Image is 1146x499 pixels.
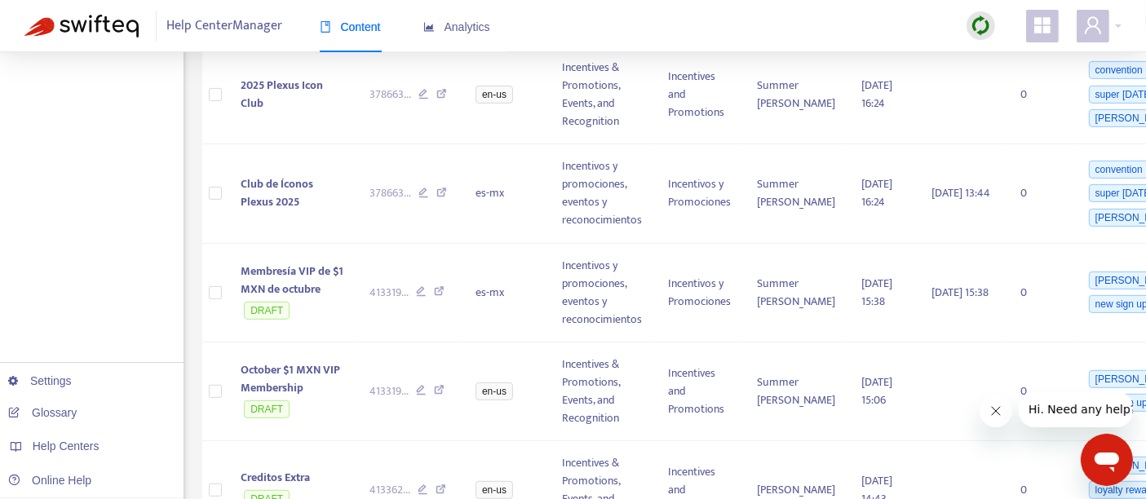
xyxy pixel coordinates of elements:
span: Club de Íconos Plexus 2025 [241,174,314,211]
span: 378663 ... [370,184,412,202]
td: 0 [1007,46,1073,145]
iframe: Message from company [1019,391,1133,427]
span: [DATE] 15:06 [861,373,892,409]
td: Incentivos y promociones, eventos y reconocimientos [549,144,655,244]
a: Online Help [8,474,91,487]
span: Creditos Extra [241,468,311,487]
span: Membresía VIP de $1 MXN de octubre [241,262,344,298]
span: en-us [476,86,513,104]
span: Help Centers [33,439,100,453]
span: 378663 ... [370,86,412,104]
span: en-us [476,382,513,400]
td: Incentives and Promotions [655,46,744,145]
span: book [320,21,331,33]
span: user [1083,15,1103,35]
a: Settings [8,374,72,387]
td: Incentivos y Promociones [655,144,744,244]
span: appstore [1033,15,1052,35]
td: 0 [1007,144,1073,244]
td: Summer [PERSON_NAME] [744,46,848,145]
img: Swifteq [24,15,139,38]
span: [DATE] 13:44 [931,183,990,202]
iframe: Button to launch messaging window [1081,434,1133,486]
td: Incentives and Promotions [655,342,744,441]
td: Incentives & Promotions, Events, and Recognition [549,342,655,441]
span: 413319 ... [370,382,409,400]
span: area-chart [423,21,435,33]
td: Incentivos y promociones, eventos y reconocimientos [549,244,655,342]
span: 2025 Plexus Icon Club [241,76,324,113]
span: October $1 MXN VIP Membership [241,360,341,397]
td: es-mx [462,244,549,342]
td: Summer [PERSON_NAME] [744,144,848,244]
span: Hi. Need any help? [10,11,117,24]
span: Help Center Manager [167,11,283,42]
span: [DATE] 15:38 [931,283,989,302]
span: Content [320,20,381,33]
span: Analytics [423,20,490,33]
span: DRAFT [244,302,290,320]
img: sync.dc5367851b00ba804db3.png [971,15,991,36]
td: Summer [PERSON_NAME] [744,342,848,441]
span: 413362 ... [370,481,411,499]
span: [DATE] 16:24 [861,76,892,113]
span: [DATE] 15:38 [861,274,892,311]
span: en-us [476,481,513,499]
span: 413319 ... [370,284,409,302]
td: 0 [1007,342,1073,441]
iframe: Close message [980,395,1012,427]
td: Summer [PERSON_NAME] [744,244,848,342]
td: es-mx [462,144,549,244]
span: [DATE] 16:24 [861,174,892,211]
td: Incentives & Promotions, Events, and Recognition [549,46,655,145]
span: DRAFT [244,400,290,418]
a: Glossary [8,406,77,419]
td: Incentivos y Promociones [655,244,744,342]
td: 0 [1007,244,1073,342]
